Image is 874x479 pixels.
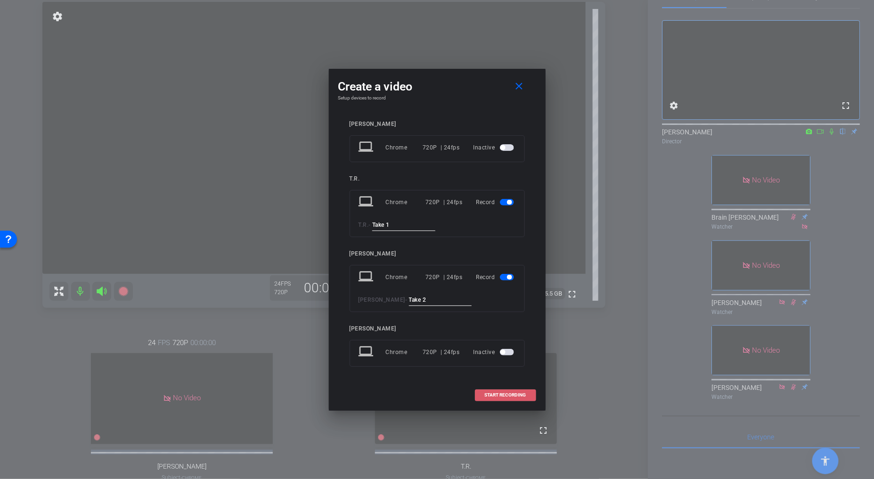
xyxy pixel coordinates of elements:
[359,194,376,211] mat-icon: laptop
[423,344,460,361] div: 720P | 24fps
[425,269,463,286] div: 720P | 24fps
[350,175,525,182] div: T.R.
[359,139,376,156] mat-icon: laptop
[386,139,423,156] div: Chrome
[386,269,426,286] div: Chrome
[405,297,408,303] span: -
[476,269,516,286] div: Record
[359,269,376,286] mat-icon: laptop
[350,121,525,128] div: [PERSON_NAME]
[386,194,426,211] div: Chrome
[423,139,460,156] div: 720P | 24fps
[359,344,376,361] mat-icon: laptop
[476,194,516,211] div: Record
[359,222,369,228] span: T.R.
[350,325,525,332] div: [PERSON_NAME]
[372,219,435,231] input: ENTER HERE
[359,297,406,303] span: [PERSON_NAME]
[338,78,536,95] div: Create a video
[475,389,536,401] button: START RECORDING
[369,222,371,228] span: -
[485,393,526,397] span: START RECORDING
[425,194,463,211] div: 720P | 24fps
[474,344,516,361] div: Inactive
[409,294,472,306] input: ENTER HERE
[513,81,525,92] mat-icon: close
[350,250,525,257] div: [PERSON_NAME]
[338,95,536,101] h4: Setup devices to record
[386,344,423,361] div: Chrome
[474,139,516,156] div: Inactive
